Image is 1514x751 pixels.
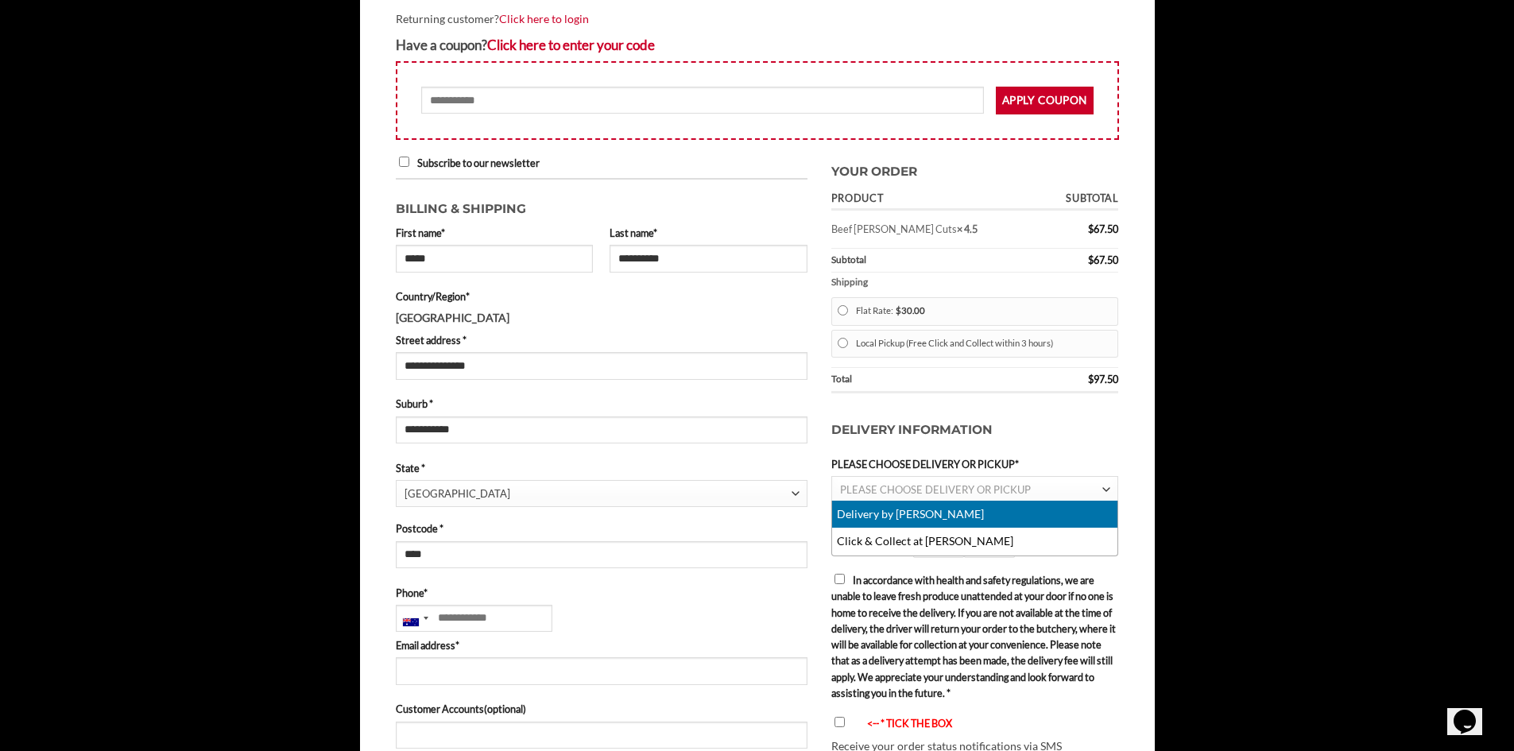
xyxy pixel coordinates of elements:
[831,249,1040,273] th: Subtotal
[396,332,807,348] label: Street address
[396,637,807,653] label: Email address
[996,87,1094,114] button: Apply coupon
[396,585,807,601] label: Phone
[396,288,807,304] label: Country/Region
[487,37,655,53] a: Enter your coupon code
[831,405,1119,456] h3: Delivery Information
[396,225,594,241] label: First name
[396,192,807,219] h3: Billing & Shipping
[1447,687,1498,735] iframe: chat widget
[1088,373,1118,385] bdi: 97.50
[1088,254,1118,266] bdi: 67.50
[832,501,1118,528] li: Delivery by [PERSON_NAME]
[831,368,1040,393] th: Total
[396,311,509,324] strong: [GEOGRAPHIC_DATA]
[397,606,433,631] div: Australia: +61
[867,717,952,730] font: <-- * TICK THE BOX
[484,703,526,715] span: (optional)
[831,154,1119,182] h3: Your order
[834,717,845,727] input: <-- * TICK THE BOX
[499,12,589,25] a: Click here to login
[831,456,1119,472] label: PLEASE CHOOSE DELIVERY OR PICKUP
[396,521,807,536] label: Postcode
[831,574,1116,699] span: In accordance with health and safety regulations, we are unable to leave fresh produce unattended...
[856,301,1111,322] label: Flat Rate:
[396,480,807,507] span: State
[834,574,845,584] input: In accordance with health and safety regulations, we are unable to leave fresh produce unattended...
[1088,254,1094,266] span: $
[396,701,807,717] label: Customer Accounts
[853,720,867,730] img: arrow-blink.gif
[856,333,1111,354] label: Local Pickup (Free Click and Collect within 3 hours)
[610,225,807,241] label: Last name
[831,273,1119,292] th: Shipping
[396,34,1119,56] div: Have a coupon?
[831,188,1040,211] th: Product
[396,10,1119,29] div: Returning customer?
[405,481,792,507] span: New South Wales
[1040,188,1119,211] th: Subtotal
[1088,223,1094,235] span: $
[831,211,1040,248] td: Beef [PERSON_NAME] Cuts
[399,157,409,167] input: Subscribe to our newsletter
[1088,223,1118,235] bdi: 67.50
[417,157,540,169] span: Subscribe to our newsletter
[396,396,807,412] label: Suburb
[957,223,978,235] strong: × 4.5
[396,460,807,476] label: State
[840,483,1031,496] span: PLEASE CHOOSE DELIVERY OR PICKUP
[896,305,901,315] span: $
[896,305,925,315] bdi: 30.00
[1088,373,1094,385] span: $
